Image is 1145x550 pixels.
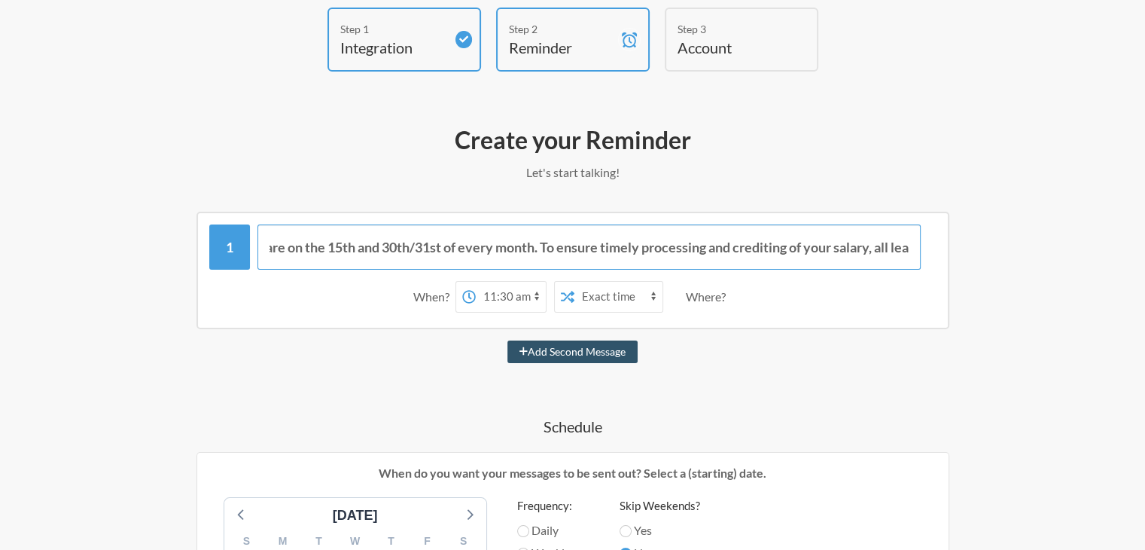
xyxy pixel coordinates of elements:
[686,281,732,313] div: Where?
[620,497,700,515] label: Skip Weekends?
[517,497,589,515] label: Frequency:
[136,124,1009,156] h2: Create your Reminder
[678,37,783,58] h4: Account
[517,521,589,539] label: Daily
[507,341,638,363] button: Add Second Message
[620,525,632,537] input: Yes
[340,21,446,37] div: Step 1
[136,416,1009,437] h4: Schedule
[509,37,614,58] h4: Reminder
[136,163,1009,182] p: Let's start talking!
[509,21,614,37] div: Step 2
[678,21,783,37] div: Step 3
[340,37,446,58] h4: Integration
[620,521,700,539] label: Yes
[257,225,921,270] input: Message
[209,464,937,482] p: When do you want your messages to be sent out? Select a (starting) date.
[413,281,455,313] div: When?
[327,506,384,526] div: [DATE]
[517,525,529,537] input: Daily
